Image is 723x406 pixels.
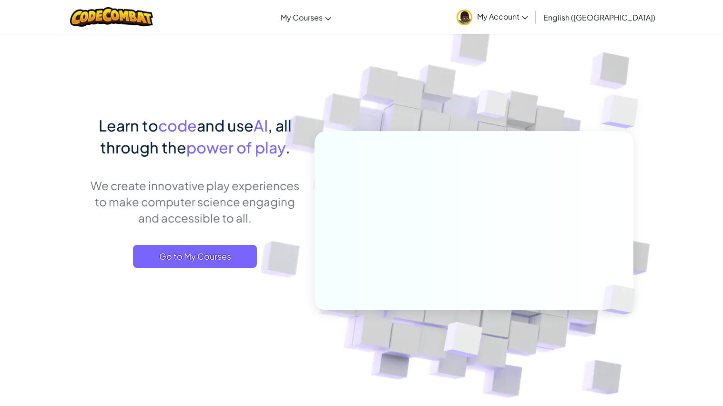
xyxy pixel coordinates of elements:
img: Overlap cubes [420,302,505,381]
img: Overlap cubes [458,71,527,142]
img: avatar [457,10,472,25]
img: CodeCombat logo [70,7,153,27]
img: Overlap cubes [586,265,658,335]
a: My Courses [276,4,336,30]
a: Go to My Courses [133,245,257,268]
span: English ([GEOGRAPHIC_DATA]) [543,12,655,22]
span: AI [254,116,268,135]
span: code [158,116,197,135]
span: My Courses [281,12,323,22]
span: . [285,138,290,157]
span: and use [197,116,254,135]
span: power of play [186,138,285,157]
span: My Account [477,11,528,21]
p: We create innovative play experiences to make computer science engaging and accessible to all. [90,177,300,226]
a: English ([GEOGRAPHIC_DATA]) [539,4,660,30]
img: Overlap cubes [582,71,665,152]
span: Learn to [99,116,158,135]
a: My Account [452,2,533,32]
